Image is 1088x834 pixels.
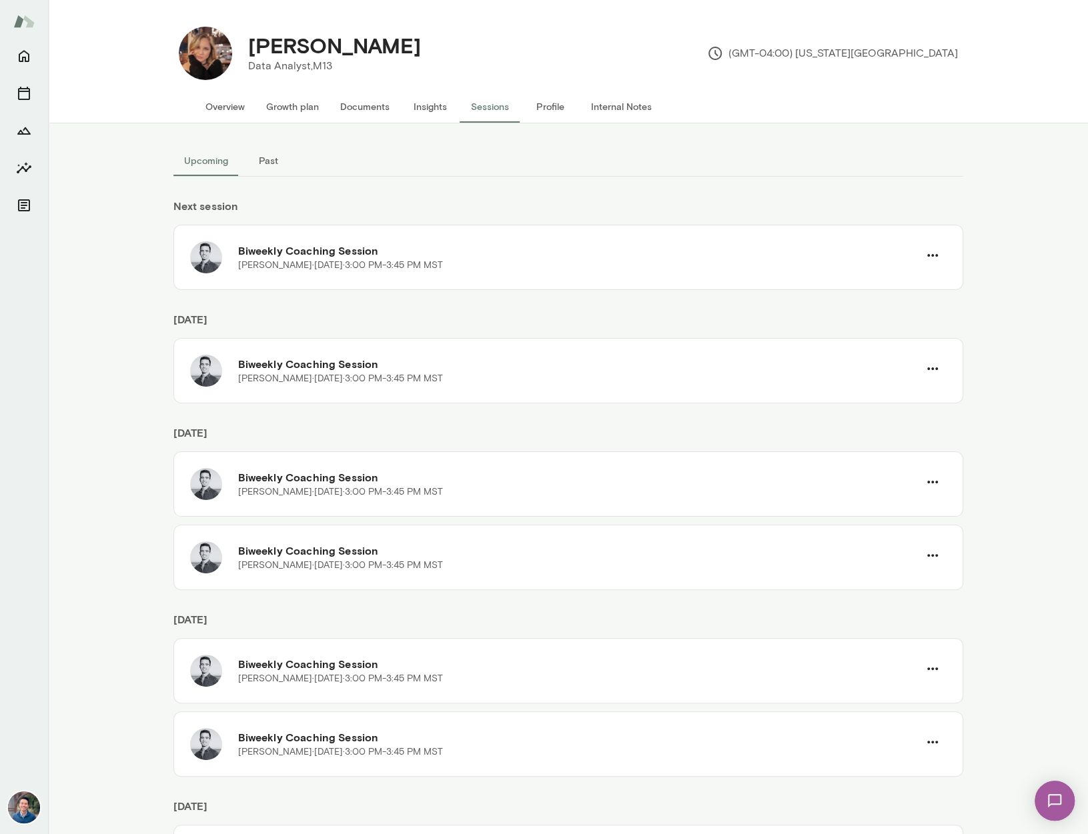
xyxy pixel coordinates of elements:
h6: Biweekly Coaching Session [238,656,919,672]
h6: [DATE] [173,425,963,451]
p: [PERSON_NAME] · [DATE] · 3:00 PM-3:45 PM MST [238,745,443,759]
button: Documents [11,192,37,219]
img: Alex Yu [8,791,40,823]
p: [PERSON_NAME] · [DATE] · 3:00 PM-3:45 PM MST [238,372,443,385]
p: Data Analyst, M13 [248,58,421,74]
button: Overview [195,91,255,123]
button: Upcoming [173,145,239,177]
button: Documents [330,91,400,123]
p: [PERSON_NAME] · [DATE] · 3:00 PM-3:45 PM MST [238,485,443,499]
div: basic tabs example [173,145,963,177]
p: (GMT-04:00) [US_STATE][GEOGRAPHIC_DATA] [707,45,958,61]
button: Profile [520,91,580,123]
button: Insights [11,155,37,181]
button: Home [11,43,37,69]
h6: Biweekly Coaching Session [238,356,919,372]
button: Growth Plan [11,117,37,144]
button: Insights [400,91,460,123]
button: Sessions [460,91,520,123]
p: [PERSON_NAME] · [DATE] · 3:00 PM-3:45 PM MST [238,672,443,685]
button: Internal Notes [580,91,662,123]
img: Jennifer Fetterman [179,27,232,80]
h6: [DATE] [173,798,963,825]
img: Mento [13,9,35,34]
button: Growth plan [255,91,330,123]
button: Sessions [11,80,37,107]
p: [PERSON_NAME] · [DATE] · 3:00 PM-3:45 PM MST [238,559,443,572]
p: [PERSON_NAME] · [DATE] · 3:00 PM-3:45 PM MST [238,259,443,272]
h6: Biweekly Coaching Session [238,469,919,485]
h6: Biweekly Coaching Session [238,543,919,559]
button: Past [239,145,299,177]
h6: Next session [173,198,963,225]
h6: Biweekly Coaching Session [238,243,919,259]
h4: [PERSON_NAME] [248,33,421,58]
h6: Biweekly Coaching Session [238,729,919,745]
h6: [DATE] [173,311,963,338]
h6: [DATE] [173,611,963,638]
